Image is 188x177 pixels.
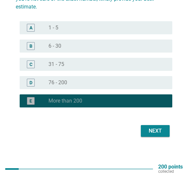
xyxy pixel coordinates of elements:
[158,169,183,174] p: collected
[48,43,61,49] label: 6 - 30
[29,97,32,104] div: E
[48,98,82,104] label: More than 200
[48,79,67,86] label: 76 - 200
[29,61,32,68] div: C
[48,24,58,31] label: 1 - 5
[141,125,170,137] button: Next
[158,165,183,169] p: 200 points
[146,127,164,135] div: Next
[29,79,32,86] div: D
[48,61,64,68] label: 31 - 75
[29,42,32,49] div: B
[29,24,32,31] div: A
